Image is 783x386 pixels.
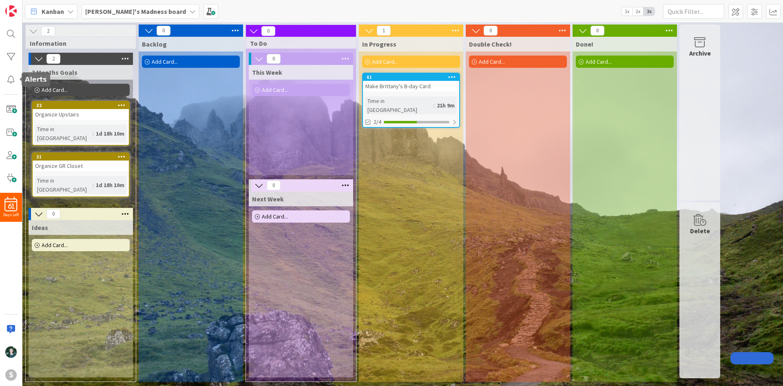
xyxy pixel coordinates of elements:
h5: Alerts [25,76,47,83]
span: 3 Months Goals [32,68,77,76]
img: Visit kanbanzone.com [5,5,17,17]
span: Next Week [252,195,284,203]
div: 31 [36,154,129,160]
span: : [93,181,94,190]
span: To Do [250,39,346,47]
div: 31 [33,153,129,161]
span: : [93,129,94,138]
div: Organize Upstairs [33,109,129,120]
div: 31Organize GR Closet [33,153,129,171]
div: Make Brittany's B-day Card [363,81,459,91]
span: 0 [484,26,498,36]
div: Time in [GEOGRAPHIC_DATA] [365,96,434,114]
span: 0 [46,209,60,219]
span: 2 [41,26,55,36]
div: 32 [36,103,129,108]
span: Add Card... [152,58,178,65]
span: Double Check! [469,40,512,48]
div: 21h 9m [435,101,457,110]
span: Backlog [142,40,167,48]
span: 0 [591,26,604,36]
b: [PERSON_NAME]'s Madness board [85,7,186,16]
div: 61 [367,74,459,80]
img: KM [5,346,17,358]
span: Information [30,39,126,47]
span: Add Card... [479,58,505,65]
span: : [434,101,435,110]
span: 61 [8,203,15,209]
div: 32 [33,102,129,109]
input: Quick Filter... [663,4,724,19]
div: Archive [689,48,711,58]
span: 1x [622,7,633,16]
span: 0 [261,26,275,36]
span: Done! [576,40,593,48]
span: Add Card... [262,213,288,220]
div: 61Make Brittany's B-day Card [363,74,459,91]
span: Ideas [32,223,48,232]
span: 0 [157,26,170,36]
div: 1d 18h 10m [94,181,126,190]
span: 1 [377,26,391,36]
span: Add Card... [586,58,612,65]
span: Kanban [42,7,64,16]
div: Organize GR Closet [33,161,129,171]
span: 3x [644,7,655,16]
div: 32Organize Upstairs [33,102,129,120]
div: Delete [690,226,710,236]
span: 2/4 [374,118,381,126]
div: Time in [GEOGRAPHIC_DATA] [35,125,93,143]
span: In Progress [362,40,396,48]
span: Add Card... [42,86,68,94]
div: 61 [363,74,459,81]
span: 0 [267,181,281,190]
span: Add Card... [262,86,288,94]
div: Time in [GEOGRAPHIC_DATA] [35,176,93,194]
span: 0 [267,54,281,64]
div: 1d 18h 10m [94,129,126,138]
span: Add Card... [372,58,398,65]
span: Add Card... [42,241,68,249]
span: 2x [633,7,644,16]
div: S [5,369,17,381]
span: This Week [252,68,282,76]
span: 2 [46,54,60,64]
